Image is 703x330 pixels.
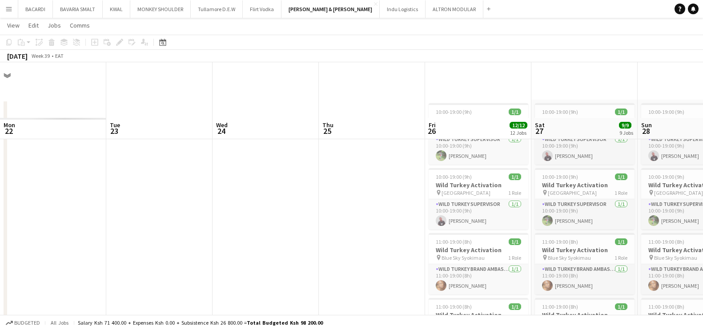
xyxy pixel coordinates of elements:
[44,20,64,31] a: Jobs
[191,0,243,18] button: Tullamore D.E.W
[25,20,42,31] a: Edit
[78,319,323,326] div: Salary Ksh 71 400.00 + Expenses Ksh 0.00 + Subsistence Ksh 26 800.00 =
[103,0,130,18] button: KWAL
[243,0,281,18] button: Flirt Vodka
[48,21,61,29] span: Jobs
[247,319,323,326] span: Total Budgeted Ksh 98 200.00
[18,0,53,18] button: BACARDI
[53,0,103,18] button: BAVARIA SMALT
[4,318,41,328] button: Budgeted
[66,20,93,31] a: Comms
[55,52,64,59] div: EAT
[7,21,20,29] span: View
[4,20,23,31] a: View
[281,0,380,18] button: [PERSON_NAME] & [PERSON_NAME]
[14,320,40,326] span: Budgeted
[130,0,191,18] button: MONKEY SHOULDER
[29,52,52,59] span: Week 39
[7,52,28,60] div: [DATE]
[380,0,426,18] button: Indu Logistics
[70,21,90,29] span: Comms
[49,319,70,326] span: All jobs
[28,21,39,29] span: Edit
[426,0,483,18] button: ALTRON MODULAR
